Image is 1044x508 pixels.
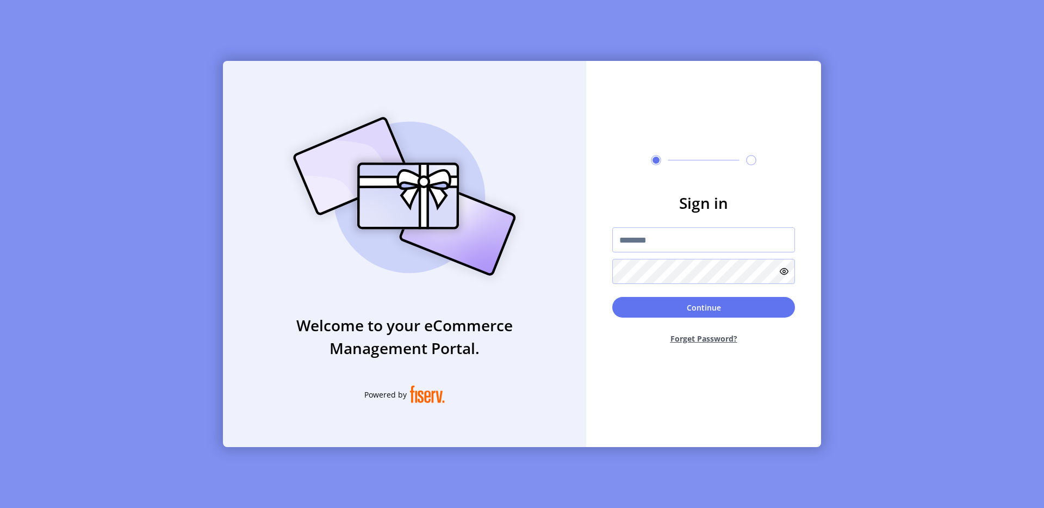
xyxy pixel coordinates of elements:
[612,324,795,353] button: Forget Password?
[612,297,795,318] button: Continue
[364,389,407,400] span: Powered by
[277,105,532,288] img: card_Illustration.svg
[612,191,795,214] h3: Sign in
[223,314,586,360] h3: Welcome to your eCommerce Management Portal.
